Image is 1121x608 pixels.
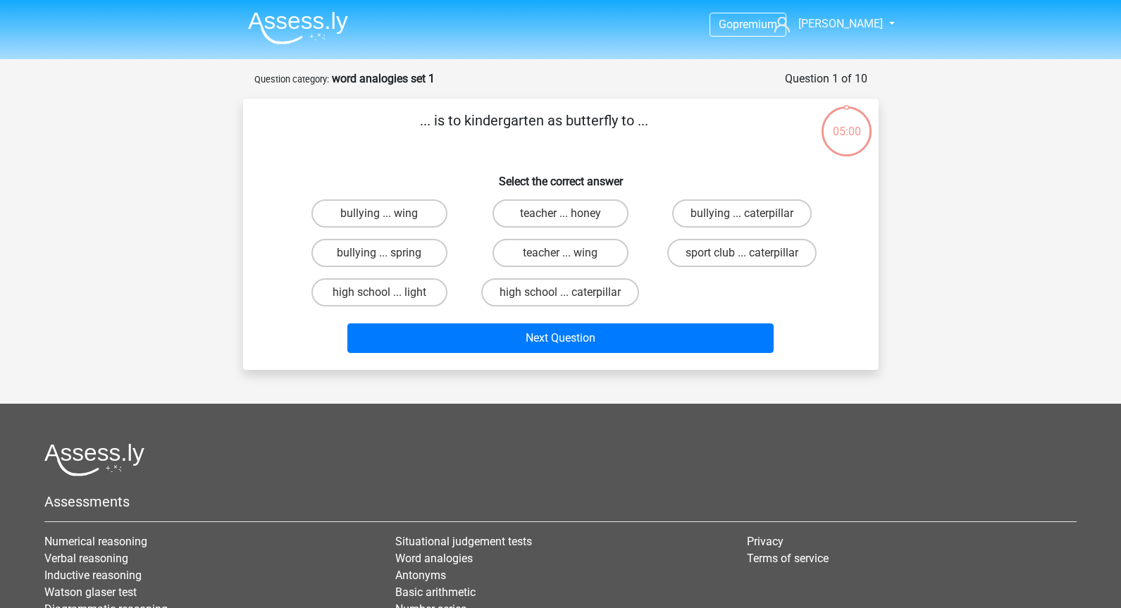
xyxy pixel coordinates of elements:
a: [PERSON_NAME] [769,15,884,32]
a: Watson glaser test [44,585,137,599]
p: ... is to kindergarten as butterfly to ... [266,110,803,152]
label: sport club ... caterpillar [667,239,817,267]
label: bullying ... wing [311,199,447,228]
span: premium [733,18,777,31]
button: Next Question [347,323,774,353]
a: Privacy [747,535,784,548]
img: Assessly [248,11,348,44]
span: Go [719,18,733,31]
small: Question category: [254,74,329,85]
label: teacher ... honey [493,199,628,228]
a: Word analogies [395,552,473,565]
div: 05:00 [820,105,873,140]
label: bullying ... spring [311,239,447,267]
h6: Select the correct answer [266,163,856,188]
label: high school ... light [311,278,447,306]
a: Gopremium [710,15,786,34]
label: teacher ... wing [493,239,628,267]
a: Inductive reasoning [44,569,142,582]
a: Terms of service [747,552,829,565]
a: Numerical reasoning [44,535,147,548]
a: Antonyms [395,569,446,582]
a: Basic arithmetic [395,585,476,599]
h5: Assessments [44,493,1077,510]
span: [PERSON_NAME] [798,17,883,30]
label: bullying ... caterpillar [672,199,812,228]
a: Situational judgement tests [395,535,532,548]
img: Assessly logo [44,443,144,476]
label: high school ... caterpillar [481,278,639,306]
div: Question 1 of 10 [785,70,867,87]
a: Verbal reasoning [44,552,128,565]
strong: word analogies set 1 [332,72,435,85]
